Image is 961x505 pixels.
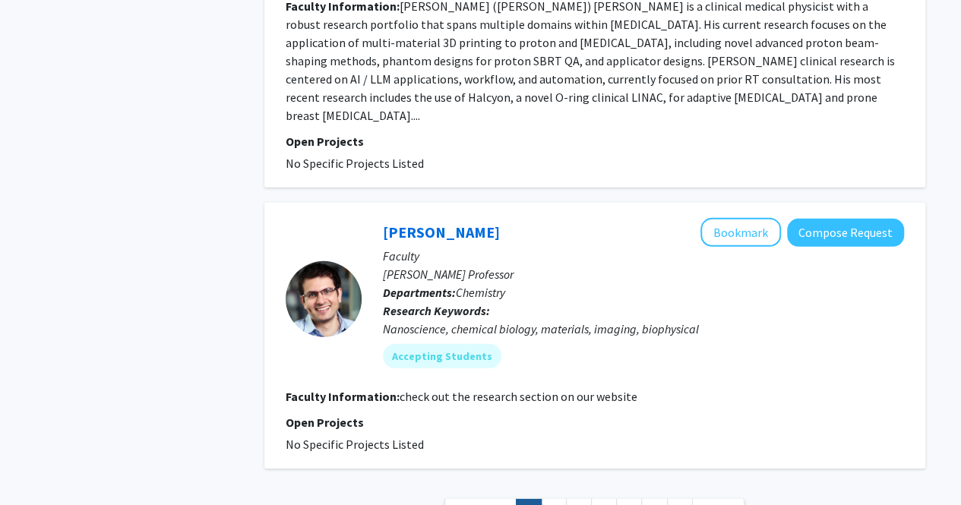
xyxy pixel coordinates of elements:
p: Open Projects [286,132,904,150]
iframe: Chat [11,437,65,494]
div: Nanoscience, chemical biology, materials, imaging, biophysical [383,320,904,338]
span: Chemistry [456,285,505,300]
fg-read-more: check out the research section on our website [400,389,637,404]
button: Add Khalid Salaita to Bookmarks [700,218,781,247]
p: [PERSON_NAME] Professor [383,265,904,283]
b: Departments: [383,285,456,300]
a: [PERSON_NAME] [383,223,500,241]
mat-chip: Accepting Students [383,344,501,368]
span: No Specific Projects Listed [286,437,424,452]
b: Research Keywords: [383,303,490,318]
p: Open Projects [286,413,904,431]
button: Compose Request to Khalid Salaita [787,219,904,247]
b: Faculty Information: [286,389,400,404]
span: No Specific Projects Listed [286,156,424,171]
p: Faculty [383,247,904,265]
